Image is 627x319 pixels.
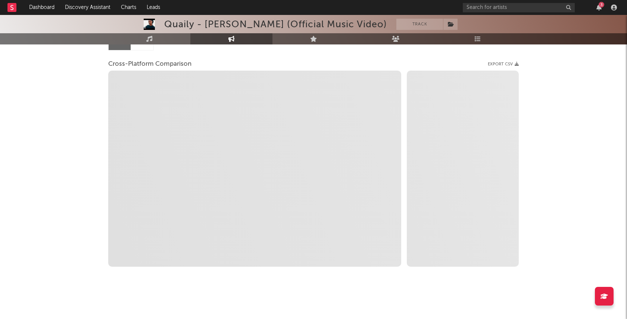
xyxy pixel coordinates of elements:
[463,3,575,12] input: Search for artists
[396,19,443,30] button: Track
[488,62,519,66] button: Export CSV
[599,2,604,7] div: 3
[596,4,602,10] button: 3
[108,60,191,69] span: Cross-Platform Comparison
[164,19,387,30] div: Quaily - [PERSON_NAME] (Official Music Video)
